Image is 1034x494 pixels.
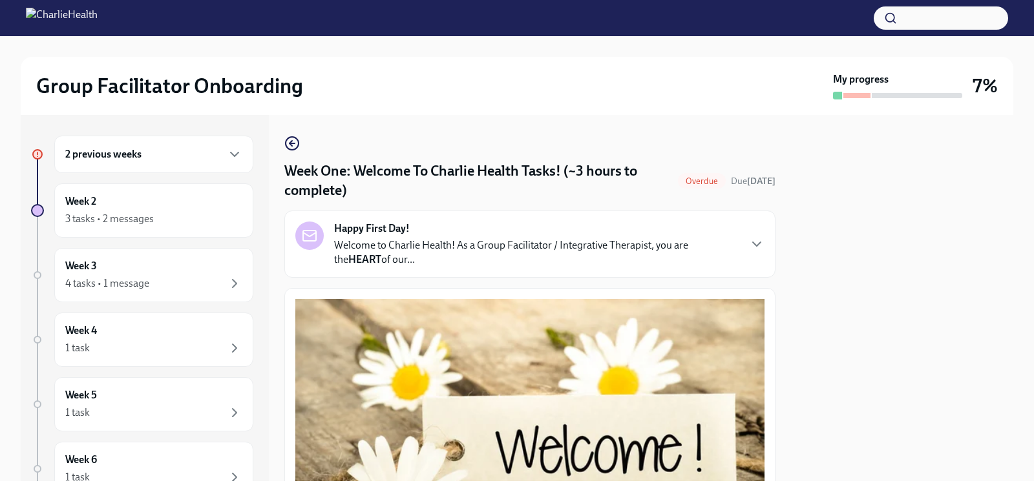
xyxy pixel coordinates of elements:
strong: Happy First Day! [334,221,410,236]
a: Week 23 tasks • 2 messages [31,183,253,238]
h6: Week 5 [65,388,97,402]
div: 1 task [65,470,90,484]
h6: Week 2 [65,194,96,209]
div: 3 tasks • 2 messages [65,212,154,226]
a: Week 51 task [31,377,253,431]
span: Overdue [678,176,726,186]
img: CharlieHealth [26,8,98,28]
h2: Group Facilitator Onboarding [36,73,303,99]
strong: HEART [348,253,381,265]
h6: Week 3 [65,259,97,273]
h3: 7% [973,74,998,98]
strong: [DATE] [747,176,775,187]
h6: 2 previous weeks [65,147,142,161]
h6: Week 6 [65,453,97,467]
h6: Week 4 [65,324,97,338]
div: 2 previous weeks [54,136,253,173]
strong: My progress [833,72,889,87]
div: 1 task [65,341,90,355]
a: Week 41 task [31,313,253,367]
div: 1 task [65,406,90,420]
span: September 9th, 2025 09:00 [731,175,775,187]
span: Due [731,176,775,187]
h4: Week One: Welcome To Charlie Health Tasks! (~3 hours to complete) [284,161,673,200]
a: Week 34 tasks • 1 message [31,248,253,302]
p: Welcome to Charlie Health! As a Group Facilitator / Integrative Therapist, you are the of our... [334,238,739,267]
div: 4 tasks • 1 message [65,276,149,291]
